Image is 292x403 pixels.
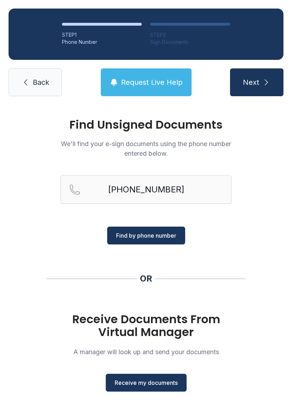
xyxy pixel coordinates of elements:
[116,231,176,240] span: Find by phone number
[150,31,230,38] div: STEP 2
[61,119,231,130] h1: Find Unsigned Documents
[140,273,152,284] div: OR
[61,139,231,158] p: We'll find your e-sign documents using the phone number entered below.
[243,77,259,87] span: Next
[115,378,178,387] span: Receive my documents
[150,38,230,46] div: Sign Documents
[61,347,231,357] p: A manager will look up and send your documents
[33,77,49,87] span: Back
[61,175,231,204] input: Reservation phone number
[62,31,142,38] div: STEP 1
[62,38,142,46] div: Phone Number
[61,313,231,339] h1: Receive Documents From Virtual Manager
[121,77,183,87] span: Request Live Help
